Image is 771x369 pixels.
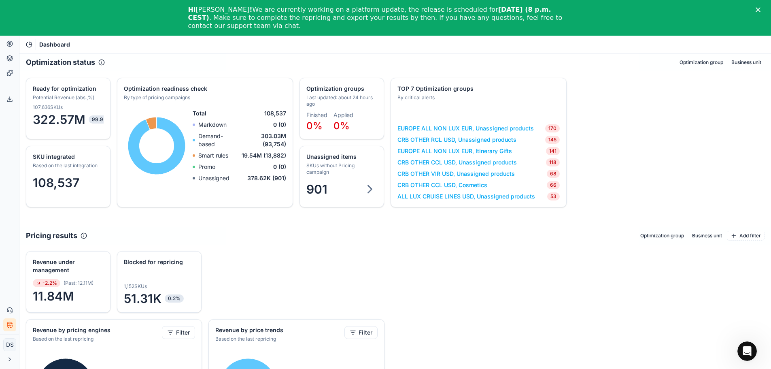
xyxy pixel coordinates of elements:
span: 0 (0) [273,121,286,129]
span: ( Past : 12.11M ) [64,280,93,286]
div: By type of pricing campaigns [124,94,285,101]
span: 108,537 [264,109,286,117]
div: Based on the last integration [33,162,102,169]
span: 0% [333,120,350,132]
button: Filter [344,326,378,339]
span: 53 [547,192,560,200]
b: [DATE] (8 p.m. CEST) [188,6,551,21]
button: Optimization group [637,231,687,241]
div: [PERSON_NAME] We are currently working on a platform update, the release is scheduled for . Make ... [188,6,570,30]
span: 145 [545,136,560,144]
div: TOP 7 Optimization groups [397,85,558,93]
a: ALL LUX CRUISE LINES USD, Unassigned products [397,192,535,200]
b: Hi [188,6,196,13]
a: CRB OTHER RCL USD, Unassigned products [397,136,516,144]
div: Optimization groups [306,85,376,93]
span: Dashboard [39,41,70,49]
p: Promo [198,163,215,171]
div: By critical alerts [397,94,558,101]
div: Revenue by price trends [215,326,343,334]
span: 108,537 [33,175,79,190]
a: EUROPE ALL NON LUX EUR, Itinerary Gifts [397,147,512,155]
p: Smart rules [198,151,228,160]
span: 303.03M (93,754) [238,132,286,148]
span: 322.57M [33,112,104,127]
span: 107,636 SKUs [33,104,63,111]
button: Add filter [727,231,765,241]
span: 19.54M (13,882) [242,151,286,160]
p: Demand-based [198,132,238,148]
dt: Applied [333,112,353,118]
div: Based on the last repricing [33,336,160,342]
span: 901 [306,182,327,196]
div: SKUs without Pricing campaign [306,162,376,175]
button: Business unit [689,231,725,241]
iframe: Intercom live chat [737,341,757,361]
dt: Finished [306,112,327,118]
a: EUROPE ALL NON LUX EUR, Unassigned products [397,124,534,132]
p: Unassigned [198,174,229,182]
div: Last updated: about 24 hours ago [306,94,376,107]
span: 11.84M [33,289,104,303]
div: Optimization readiness check [124,85,285,93]
span: 378.62K (901) [247,174,286,182]
div: Revenue under management [33,258,102,274]
button: DS [3,338,16,351]
a: CRB OTHER CCL USD, Cosmetics [397,181,487,189]
div: Close [756,7,764,12]
h2: Pricing results [26,230,77,241]
nav: breadcrumb [39,41,70,49]
a: CRB OTHER CCL USD, Unassigned products [397,158,517,166]
span: 170 [545,124,560,132]
div: Potential Revenue (abs.,%) [33,94,102,101]
div: Ready for optimization [33,85,102,93]
span: 0.2% [165,294,184,303]
div: Blocked for repricing [124,258,193,266]
span: 0% [306,120,323,132]
div: SKU integrated [33,153,102,161]
span: 0 (0) [273,163,286,171]
button: Optimization group [676,58,726,67]
span: 1,152 SKUs [124,283,147,290]
span: 51.31K [124,291,195,306]
span: 66 [547,181,560,189]
h2: Optimization status [26,57,95,68]
span: 118 [546,158,560,166]
div: Revenue by pricing engines [33,326,160,334]
a: CRB OTHER VIR USD, Unassigned products [397,170,515,178]
span: 99.9% [89,115,111,124]
button: Filter [162,326,195,339]
span: 141 [546,147,560,155]
div: Unassigned items [306,153,376,161]
span: 68 [547,170,560,178]
span: DS [4,339,16,351]
div: Based on the last repricing [215,336,343,342]
span: -2.2% [33,279,60,287]
p: Markdown [198,121,227,129]
span: Total [193,109,206,117]
b: ! [249,6,252,13]
button: Business unit [728,58,765,67]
